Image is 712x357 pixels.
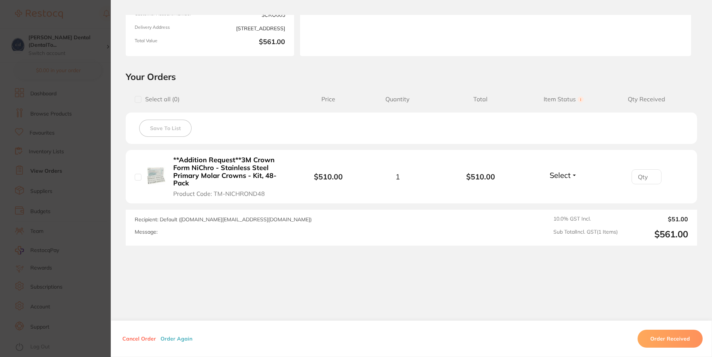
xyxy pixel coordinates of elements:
[301,96,356,103] span: Price
[314,172,343,181] b: $510.00
[553,229,618,240] span: Sub Total Incl. GST ( 1 Items)
[624,229,688,240] output: $561.00
[135,229,158,235] label: Message:
[395,172,400,181] span: 1
[356,96,439,103] span: Quantity
[171,156,290,197] button: **Addition Request**3M Crown Form NiChro - Stainless Steel Primary Molar Crowns - Kit, 48-Pack Pr...
[135,25,207,32] span: Delivery Address
[605,96,688,103] span: Qty Received
[547,170,580,180] button: Select
[147,167,165,185] img: **Addition Request**3M Crown Form NiChro - Stainless Steel Primary Molar Crowns - Kit, 48-Pack
[439,172,522,181] b: $510.00
[173,190,265,197] span: Product Code: TM-NICHROND48
[173,156,287,187] b: **Addition Request**3M Crown Form NiChro - Stainless Steel Primary Molar Crowns - Kit, 48-Pack
[624,216,688,222] output: $51.00
[158,335,195,342] button: Order Again
[213,25,285,32] span: [STREET_ADDRESS]
[135,11,207,19] span: Customer Account Number
[638,330,703,348] button: Order Received
[522,96,605,103] span: Item Status
[439,96,522,103] span: Total
[135,216,312,223] span: Recipient: Default ( [DOMAIN_NAME][EMAIL_ADDRESS][DOMAIN_NAME] )
[550,170,571,180] span: Select
[139,120,192,137] button: Save To List
[141,96,180,103] span: Select all ( 0 )
[632,169,661,184] input: Qty
[213,11,285,19] span: 3CRO005
[126,71,697,82] h2: Your Orders
[213,38,285,47] b: $561.00
[135,38,207,47] span: Total Value
[553,216,618,222] span: 10.0 % GST Incl.
[120,335,158,342] button: Cancel Order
